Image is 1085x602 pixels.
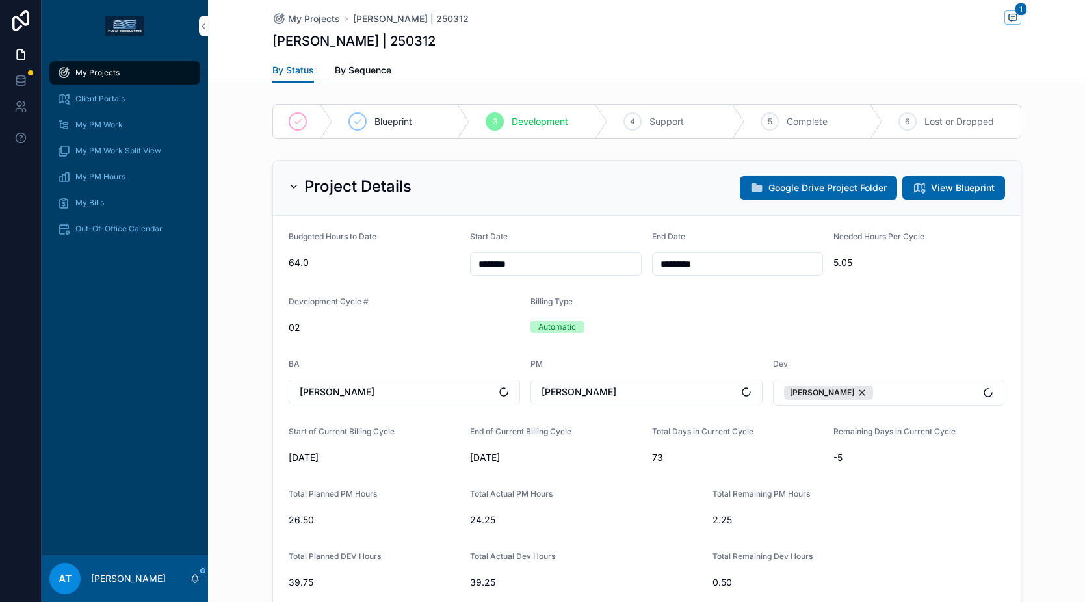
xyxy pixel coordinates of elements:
[288,12,340,25] span: My Projects
[75,172,125,182] span: My PM Hours
[652,451,823,464] span: 73
[49,113,200,137] a: My PM Work
[712,551,813,561] span: Total Remaining Dev Hours
[289,514,460,527] span: 26.50
[790,387,854,398] span: [PERSON_NAME]
[75,224,163,234] span: Out-Of-Office Calendar
[272,12,340,25] a: My Projects
[470,551,555,561] span: Total Actual Dev Hours
[42,52,208,257] div: scrollable content
[1015,3,1027,16] span: 1
[272,32,436,50] h1: [PERSON_NAME] | 250312
[470,514,702,527] span: 24.25
[75,120,123,130] span: My PM Work
[49,191,200,215] a: My Bills
[75,94,125,104] span: Client Portals
[470,426,571,436] span: End of Current Billing Cycle
[768,116,772,127] span: 5
[49,87,200,111] a: Client Portals
[470,576,702,589] span: 39.25
[335,59,391,85] a: By Sequence
[272,59,314,83] a: By Status
[538,321,576,333] div: Automatic
[931,181,995,194] span: View Blueprint
[304,176,412,197] h2: Project Details
[902,176,1005,200] button: View Blueprint
[289,296,369,306] span: Development Cycle #
[353,12,469,25] a: [PERSON_NAME] | 250312
[289,576,460,589] span: 39.75
[49,165,200,189] a: My PM Hours
[784,386,873,400] button: Unselect 4
[905,116,909,127] span: 6
[91,572,166,585] p: [PERSON_NAME]
[773,359,788,369] span: Dev
[470,451,642,464] span: [DATE]
[289,380,521,404] button: Select Button
[289,451,460,464] span: [DATE]
[75,146,161,156] span: My PM Work Split View
[512,115,568,128] span: Development
[740,176,897,200] button: Google Drive Project Folder
[712,489,810,499] span: Total Remaining PM Hours
[289,489,377,499] span: Total Planned PM Hours
[530,359,543,369] span: PM
[289,426,395,436] span: Start of Current Billing Cycle
[712,514,945,527] span: 2.25
[49,61,200,85] a: My Projects
[530,380,763,404] button: Select Button
[59,571,72,586] span: AT
[75,68,120,78] span: My Projects
[630,116,635,127] span: 4
[75,198,104,208] span: My Bills
[768,181,887,194] span: Google Drive Project Folder
[335,64,391,77] span: By Sequence
[49,139,200,163] a: My PM Work Split View
[787,115,828,128] span: Complete
[493,116,497,127] span: 3
[470,231,508,241] span: Start Date
[289,359,300,369] span: BA
[924,115,994,128] span: Lost or Dropped
[289,321,521,334] span: 02
[289,231,376,241] span: Budgeted Hours to Date
[833,231,924,241] span: Needed Hours Per Cycle
[530,296,573,306] span: Billing Type
[289,551,381,561] span: Total Planned DEV Hours
[470,489,553,499] span: Total Actual PM Hours
[542,386,616,399] span: [PERSON_NAME]
[289,256,460,269] span: 64.0
[833,451,1005,464] span: -5
[833,426,956,436] span: Remaining Days in Current Cycle
[773,380,1005,406] button: Select Button
[652,426,753,436] span: Total Days in Current Cycle
[712,576,884,589] span: 0.50
[49,217,200,241] a: Out-Of-Office Calendar
[300,386,374,399] span: [PERSON_NAME]
[652,231,685,241] span: End Date
[1004,10,1021,27] button: 1
[833,256,1005,269] span: 5.05
[272,64,314,77] span: By Status
[105,16,144,36] img: App logo
[374,115,412,128] span: Blueprint
[649,115,684,128] span: Support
